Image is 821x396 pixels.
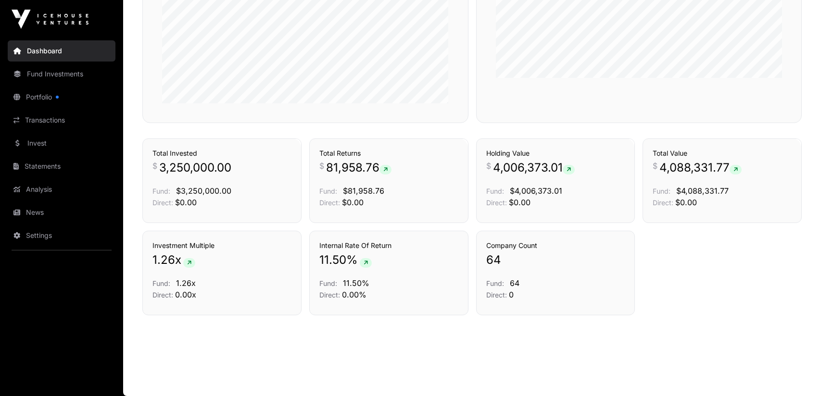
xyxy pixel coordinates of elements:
a: Settings [8,225,115,246]
img: Icehouse Ventures Logo [12,10,88,29]
span: $4,006,373.01 [510,186,562,196]
span: 11.50% [343,278,369,288]
span: Direct: [486,198,507,207]
span: 4,088,331.77 [659,160,742,175]
h3: Total Returns [319,148,458,158]
span: Fund: [486,187,504,195]
span: Direct: [152,198,173,207]
span: 0.00% [342,290,366,299]
span: Fund: [152,279,170,287]
span: Fund: [319,187,337,195]
span: Fund: [319,279,337,287]
span: $4,088,331.77 [676,186,729,196]
span: $81,958.76 [343,186,384,196]
a: News [8,202,115,223]
a: Statements [8,156,115,177]
span: 81,958.76 [326,160,392,175]
a: Transactions [8,110,115,131]
span: $0.00 [342,198,364,207]
span: Direct: [653,198,673,207]
span: 1.26x [176,278,196,288]
span: Fund: [653,187,670,195]
a: Invest [8,133,115,154]
h3: Internal Rate Of Return [319,241,458,250]
a: Portfolio [8,87,115,108]
span: $3,250,000.00 [176,186,231,196]
span: Direct: [319,291,340,299]
a: Dashboard [8,40,115,62]
span: Direct: [486,291,507,299]
span: 4,006,373.01 [493,160,575,175]
span: $0.00 [175,198,197,207]
span: 3,250,000.00 [159,160,231,175]
a: Analysis [8,179,115,200]
h3: Total Invested [152,148,291,158]
span: 0.00x [175,290,196,299]
span: $ [486,160,491,172]
span: Fund: [486,279,504,287]
a: Fund Investments [8,63,115,85]
span: Fund: [152,187,170,195]
span: Direct: [152,291,173,299]
span: 1.26 [152,252,175,268]
span: $ [152,160,157,172]
span: $ [653,160,657,172]
span: % [346,252,358,268]
span: 0 [509,290,514,299]
h3: Company Count [486,241,625,250]
span: Direct: [319,198,340,207]
span: 64 [486,252,501,268]
span: $ [319,160,324,172]
span: 11.50 [319,252,346,268]
span: x [175,252,181,268]
h3: Total Value [653,148,792,158]
span: $0.00 [675,198,697,207]
span: $0.00 [509,198,530,207]
span: 64 [510,278,519,288]
h3: Investment Multiple [152,241,291,250]
iframe: Chat Widget [773,350,821,396]
h3: Holding Value [486,148,625,158]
